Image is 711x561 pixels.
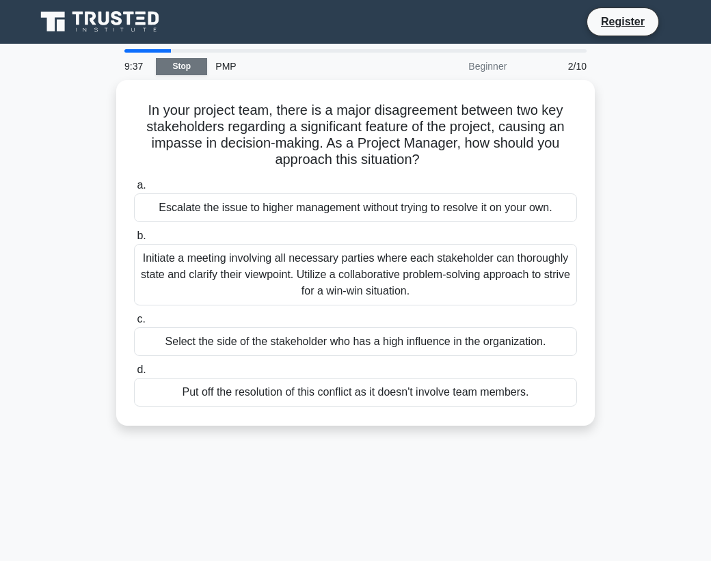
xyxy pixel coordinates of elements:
[137,313,145,325] span: c.
[134,193,577,222] div: Escalate the issue to higher management without trying to resolve it on your own.
[137,179,146,191] span: a.
[515,53,595,80] div: 2/10
[133,102,578,169] h5: In your project team, there is a major disagreement between two key stakeholders regarding a sign...
[395,53,515,80] div: Beginner
[593,13,653,30] a: Register
[134,378,577,407] div: Put off the resolution of this conflict as it doesn't involve team members.
[134,327,577,356] div: Select the side of the stakeholder who has a high influence in the organization.
[156,58,207,75] a: Stop
[207,53,395,80] div: PMP
[116,53,156,80] div: 9:37
[137,364,146,375] span: d.
[134,244,577,305] div: Initiate a meeting involving all necessary parties where each stakeholder can thoroughly state an...
[137,230,146,241] span: b.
